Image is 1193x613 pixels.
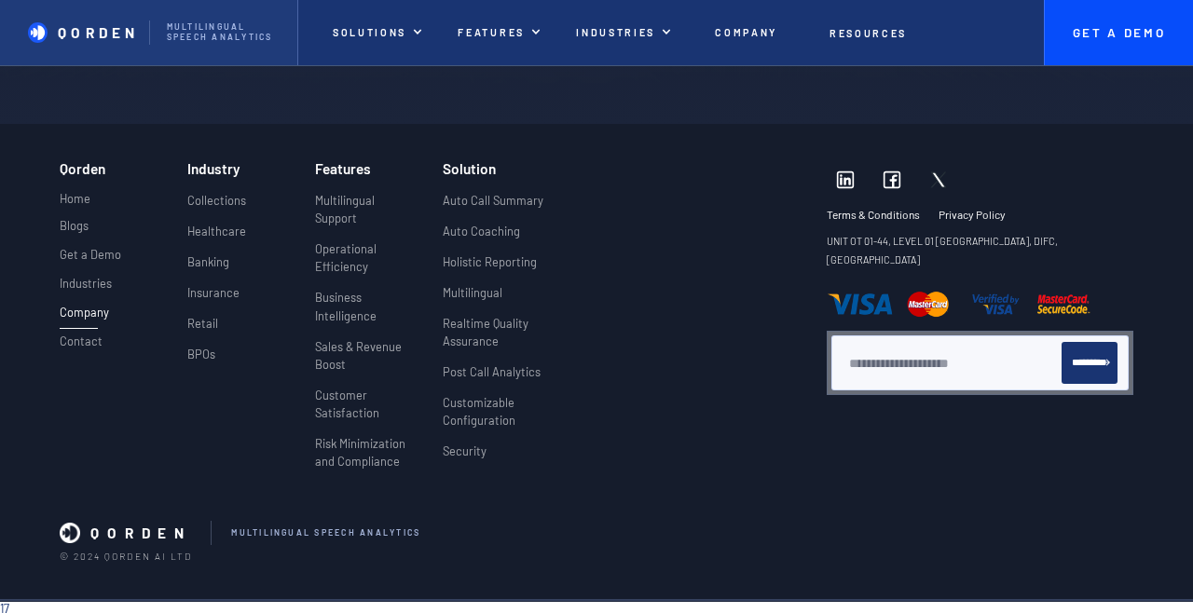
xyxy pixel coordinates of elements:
[443,192,543,223] a: Auto Call Summary
[60,190,90,208] p: Home
[187,192,246,223] a: Collections
[576,27,655,39] p: Industries
[60,248,121,262] p: Get a Demo
[231,528,420,538] p: mULTILINGUAL sPEECH aNALYTICS
[939,208,1006,232] a: Privacy Policy
[315,289,418,337] a: Business Intelligence
[443,363,541,394] a: Post Call Analytics
[443,284,502,315] a: Multilingual
[187,223,246,253] a: Healthcare
[315,338,418,374] p: Sales & Revenue Boost
[315,435,418,484] a: Risk Minimization and Compliance
[443,223,520,253] a: Auto Coaching
[443,192,543,210] p: Auto Call Summary
[939,208,1006,221] p: Privacy Policy
[167,22,280,43] p: Multilingual Speech analytics
[90,524,193,541] p: QORDEN
[315,338,418,387] a: Sales & Revenue Boost
[443,315,570,350] p: Realtime Quality Assurance
[443,443,487,473] a: Security
[827,235,1058,266] strong: UNIT OT 01-44, LEVEL 01 [GEOGRAPHIC_DATA], DIFC, [GEOGRAPHIC_DATA]
[187,284,240,302] p: Insurance
[187,315,218,346] a: Retail
[827,208,939,232] a: Terms & Conditions
[315,240,418,276] p: Operational Efficiency
[60,277,112,300] a: Industries
[715,27,777,39] p: Company
[315,161,371,177] h3: Features
[315,192,418,240] a: Multilingual Support
[60,161,105,184] h3: Qorden
[443,394,570,429] p: Customizable Configuration
[60,219,89,242] a: Blogs
[60,248,121,271] a: Get a Demo
[458,27,525,39] p: features
[443,394,570,443] a: Customizable Configuration
[315,289,418,324] p: Business Intelligence
[443,253,537,271] p: Holistic Reporting
[443,443,487,460] p: Security
[333,27,406,39] p: Solutions
[443,284,502,302] p: Multilingual
[60,334,103,348] p: Contact
[443,161,496,177] h3: Solution
[60,521,1109,545] a: QORDENmULTILINGUAL sPEECH aNALYTICS
[60,551,1133,562] p: © 2024 Qorden AI LTD
[848,342,1118,385] form: Newsletter
[315,192,418,227] p: Multilingual Support
[443,315,570,363] a: Realtime Quality Assurance
[60,219,89,233] p: Blogs
[315,435,418,470] p: Risk Minimization and Compliance
[58,24,139,41] p: QORDEN
[187,161,240,177] h3: Industry
[60,277,112,291] p: Industries
[187,284,240,315] a: Insurance
[187,192,246,210] p: Collections
[443,363,541,381] p: Post Call Analytics
[827,208,920,221] p: Terms & Conditions
[187,346,215,376] a: BPOs
[187,253,229,271] p: Banking
[187,315,218,333] p: Retail
[60,306,98,329] a: Company
[315,240,418,289] a: Operational Efficiency
[187,253,229,284] a: Banking
[60,190,90,213] a: Home
[187,346,215,363] p: BPOs
[443,253,537,284] a: Holistic Reporting
[60,334,103,358] a: Contact
[187,223,246,240] p: Healthcare
[315,387,418,422] p: Customer Satisfaction
[60,306,98,320] p: Company
[830,28,907,40] p: Resources
[443,223,520,240] p: Auto Coaching
[315,387,418,435] a: Customer Satisfaction
[1063,25,1175,40] p: Get A Demo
